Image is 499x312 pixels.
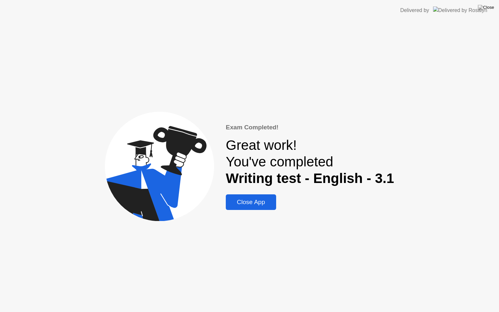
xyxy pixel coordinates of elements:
button: Close App [226,194,276,210]
div: Exam Completed! [226,123,394,132]
div: Great work! You've completed [226,137,394,187]
img: Close [478,5,494,10]
b: Writing test - English - 3.1 [226,171,394,186]
div: Close App [228,199,274,206]
img: Delivered by Rosalyn [433,6,487,14]
div: Delivered by [400,6,429,14]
